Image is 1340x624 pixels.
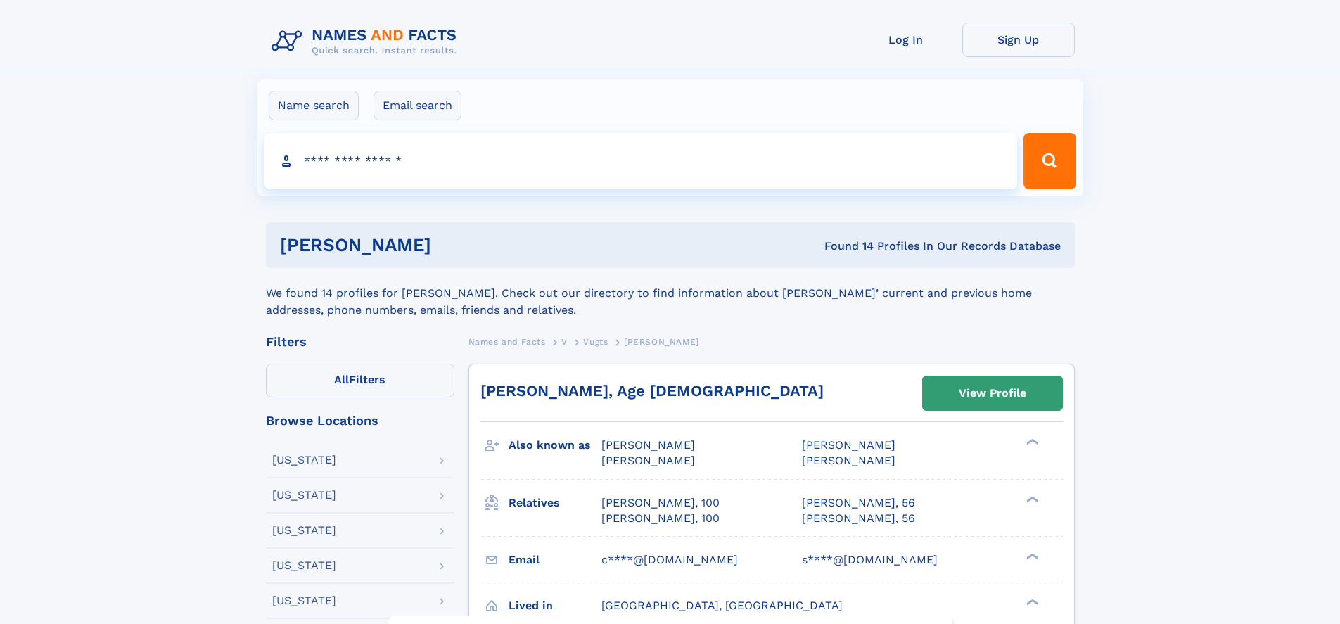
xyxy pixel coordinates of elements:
[269,91,359,120] label: Name search
[601,599,843,612] span: [GEOGRAPHIC_DATA], [GEOGRAPHIC_DATA]
[266,268,1075,319] div: We found 14 profiles for [PERSON_NAME]. Check out our directory to find information about [PERSON...
[583,337,608,347] span: Vugts
[962,23,1075,57] a: Sign Up
[601,454,695,467] span: [PERSON_NAME]
[850,23,962,57] a: Log In
[1023,597,1040,606] div: ❯
[266,414,454,427] div: Browse Locations
[272,595,336,606] div: [US_STATE]
[802,438,895,452] span: [PERSON_NAME]
[583,333,608,350] a: Vugts
[266,336,454,348] div: Filters
[1023,495,1040,504] div: ❯
[601,495,720,511] a: [PERSON_NAME], 100
[509,594,601,618] h3: Lived in
[334,373,349,386] span: All
[624,337,699,347] span: [PERSON_NAME]
[561,333,568,350] a: V
[280,236,628,254] h1: [PERSON_NAME]
[468,333,546,350] a: Names and Facts
[1023,438,1040,447] div: ❯
[509,548,601,572] h3: Email
[266,364,454,397] label: Filters
[272,525,336,536] div: [US_STATE]
[802,454,895,467] span: [PERSON_NAME]
[509,491,601,515] h3: Relatives
[272,560,336,571] div: [US_STATE]
[480,382,824,400] a: [PERSON_NAME], Age [DEMOGRAPHIC_DATA]
[266,23,468,61] img: Logo Names and Facts
[601,511,720,526] a: [PERSON_NAME], 100
[802,495,915,511] a: [PERSON_NAME], 56
[374,91,461,120] label: Email search
[509,433,601,457] h3: Also known as
[923,376,1062,410] a: View Profile
[959,377,1026,409] div: View Profile
[1023,133,1076,189] button: Search Button
[601,438,695,452] span: [PERSON_NAME]
[627,238,1061,254] div: Found 14 Profiles In Our Records Database
[561,337,568,347] span: V
[1023,552,1040,561] div: ❯
[802,511,915,526] a: [PERSON_NAME], 56
[264,133,1018,189] input: search input
[272,454,336,466] div: [US_STATE]
[272,490,336,501] div: [US_STATE]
